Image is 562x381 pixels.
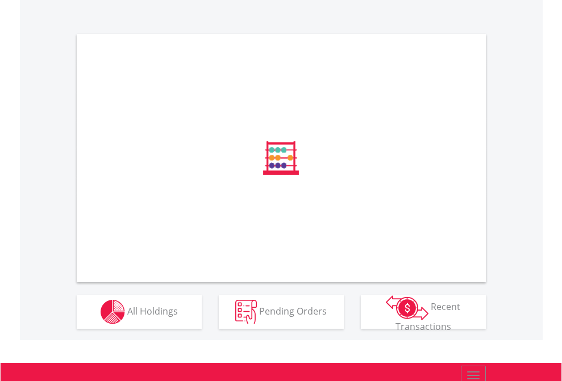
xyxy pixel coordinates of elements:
button: Pending Orders [219,295,344,329]
span: Pending Orders [259,304,327,317]
button: Recent Transactions [361,295,486,329]
img: pending_instructions-wht.png [235,300,257,324]
button: All Holdings [77,295,202,329]
span: All Holdings [127,304,178,317]
img: holdings-wht.png [101,300,125,324]
img: transactions-zar-wht.png [386,295,428,320]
